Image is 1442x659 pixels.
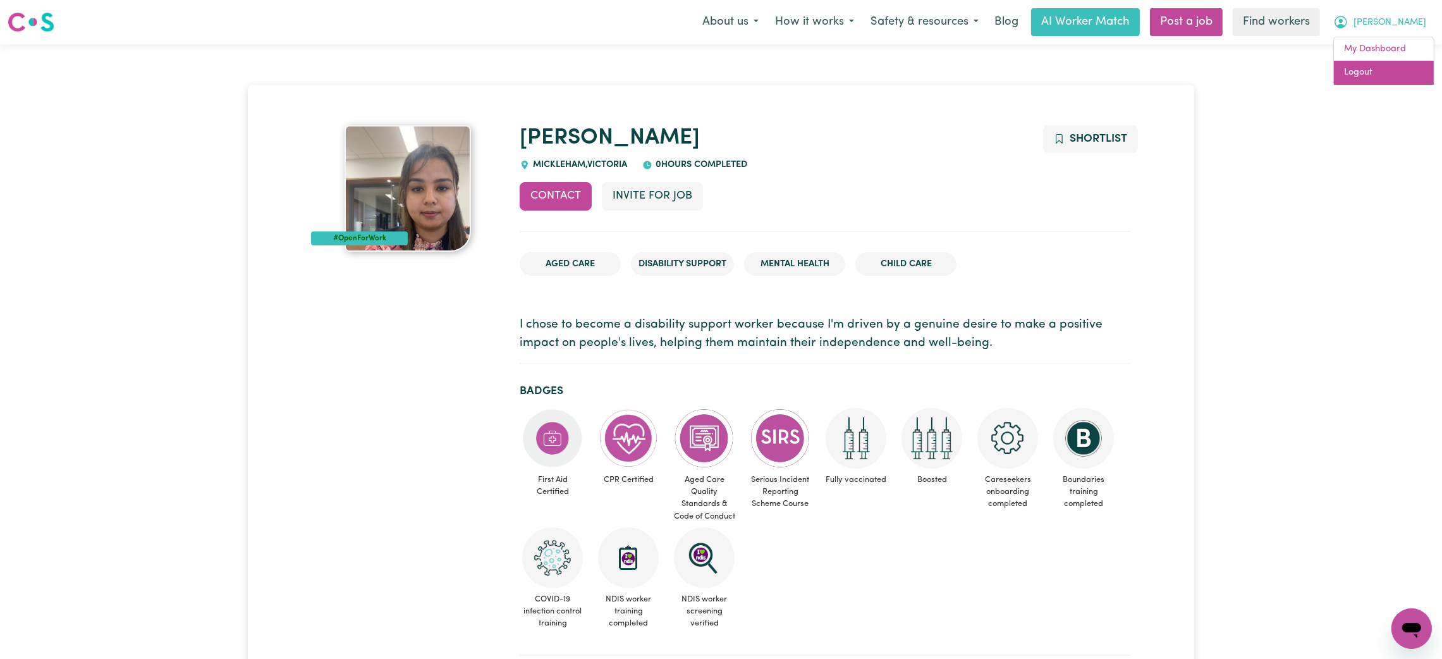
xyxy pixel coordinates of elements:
span: Serious Incident Reporting Scheme Course [747,469,813,515]
span: Careseekers onboarding completed [975,469,1041,515]
button: Contact [520,182,592,210]
button: Safety & resources [862,9,987,35]
span: First Aid Certified [520,469,585,503]
a: Find workers [1233,8,1320,36]
span: COVID-19 infection control training [520,588,585,635]
li: Disability Support [631,252,734,276]
button: About us [694,9,767,35]
img: CS Academy: Careseekers Onboarding course completed [977,408,1038,469]
a: AI Worker Match [1031,8,1140,36]
button: My Account [1325,9,1434,35]
span: [PERSON_NAME] [1353,16,1426,30]
img: Careseekers logo [8,11,54,34]
p: I chose to become a disability support worker because I'm driven by a genuine desire to make a po... [520,316,1130,353]
span: Boundaries training completed [1051,469,1116,515]
li: Child care [855,252,956,276]
span: NDIS worker screening verified [671,588,737,635]
a: My Dashboard [1334,37,1434,61]
span: Fully vaccinated [823,469,889,491]
button: How it works [767,9,862,35]
a: Post a job [1150,8,1223,36]
img: CS Academy: Boundaries in care and support work course completed [1053,408,1114,469]
h2: Badges [520,385,1130,398]
img: CS Academy: Introduction to NDIS Worker Training course completed [598,527,659,588]
span: Boosted [899,469,965,491]
div: #OpenForWork [311,231,408,245]
img: CS Academy: COVID-19 Infection Control Training course completed [522,527,583,588]
li: Mental Health [744,252,845,276]
span: NDIS worker training completed [596,588,661,635]
img: CS Academy: Aged Care Quality Standards & Code of Conduct course completed [674,408,735,469]
img: Care and support worker has received 2 doses of COVID-19 vaccine [826,408,886,469]
img: Sandeep kaur [345,125,471,252]
a: Blog [987,8,1026,36]
a: Sandeep kaur 's profile picture'#OpenForWork [311,125,504,252]
span: Shortlist [1070,133,1127,144]
button: Invite for Job [602,182,703,210]
img: CS Academy: Serious Incident Reporting Scheme course completed [750,408,810,469]
img: Care and support worker has completed CPR Certification [598,408,659,469]
span: MICKLEHAM , Victoria [530,160,627,169]
img: Care and support worker has completed First Aid Certification [522,408,583,469]
a: [PERSON_NAME] [520,127,700,149]
img: NDIS Worker Screening Verified [674,527,735,588]
img: Care and support worker has received booster dose of COVID-19 vaccination [901,408,962,469]
span: Aged Care Quality Standards & Code of Conduct [671,469,737,527]
iframe: Button to launch messaging window, conversation in progress [1391,608,1432,649]
div: My Account [1333,37,1434,85]
span: 0 hours completed [652,160,747,169]
button: Add to shortlist [1043,125,1139,153]
span: CPR Certified [596,469,661,491]
li: Aged Care [520,252,621,276]
a: Logout [1334,61,1434,85]
a: Careseekers logo [8,8,54,37]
